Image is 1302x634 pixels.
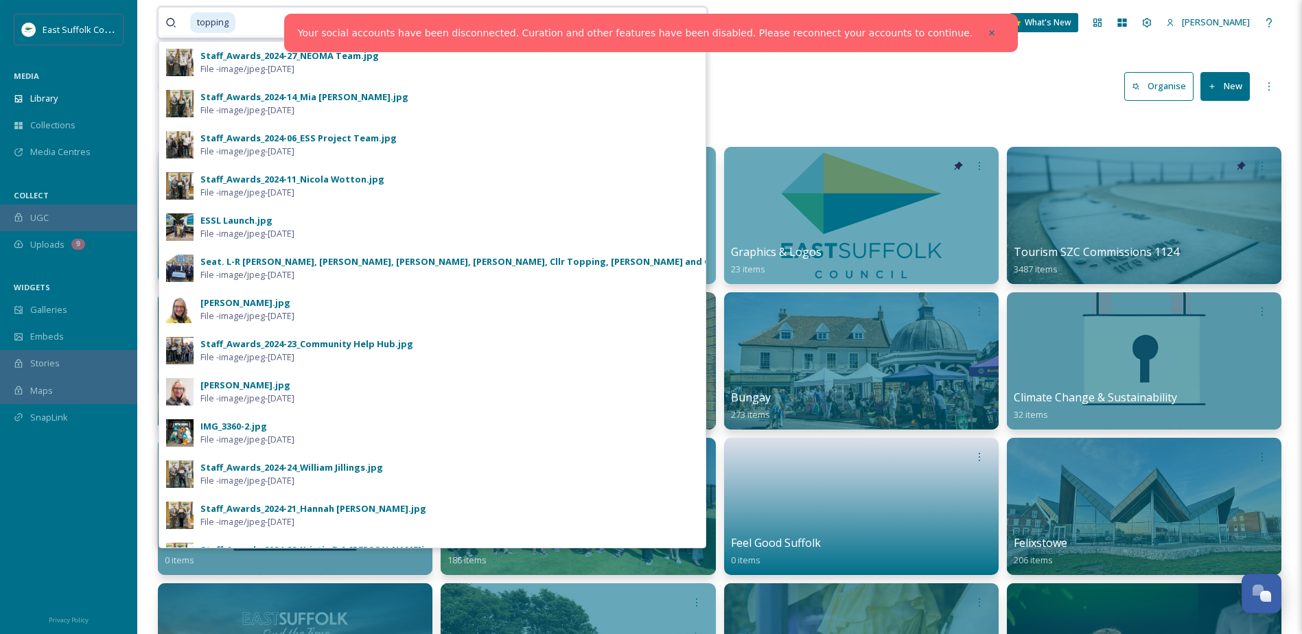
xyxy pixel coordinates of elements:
img: 421ae915-dd8a-4f08-bea8-eb955913f05e.jpg [166,49,194,76]
a: Felixstowe206 items [1014,537,1067,566]
button: Organise [1124,72,1194,100]
span: Feel Good Suffolk [731,535,821,550]
span: Privacy Policy [49,615,89,624]
div: Staff_Awards_2024-23_Community Help Hub.jpg [200,338,413,351]
span: SnapLink [30,411,68,424]
span: File - image/jpeg - [DATE] [200,186,294,199]
a: [PERSON_NAME] [1159,9,1257,36]
img: ESC%20Logo.png [22,23,36,36]
div: Staff_Awards_2024-27_NEOMA Team.jpg [200,49,379,62]
span: Galleries [30,303,67,316]
button: Open Chat [1242,574,1281,613]
span: topping [190,12,235,32]
span: 206 items [1014,554,1053,566]
span: File - image/jpeg - [DATE] [200,515,294,528]
span: 23 items [731,263,765,275]
a: What's New [1010,13,1078,32]
span: Felixstowe [1014,535,1067,550]
div: Staff_Awards_2024-22_Kristie B & [PERSON_NAME]jpg [200,543,437,556]
span: 32 items [1014,408,1048,421]
div: [PERSON_NAME].jpg [200,296,290,309]
div: [PERSON_NAME].jpg [200,379,290,392]
div: Search [641,9,699,36]
span: 273 items [731,408,770,421]
span: File - image/jpeg - [DATE] [200,351,294,364]
span: 0 items [165,554,194,566]
img: 6c96987f-385b-4ffa-ace3-86ed3c3dfb7a.jpg [166,90,194,117]
span: File - image/jpeg - [DATE] [200,309,294,322]
img: 01e9e0dc-225b-4092-8aae-6d6380a36066.jpg [166,131,194,158]
img: e5ce0c4b-ef3c-406b-bf19-a54444456049.jpg [166,419,194,447]
div: Staff_Awards_2024-24_William Jillings.jpg [200,461,383,474]
span: File - image/jpeg - [DATE] [200,392,294,405]
a: INTEGRATIONCanvaView Items [158,147,432,284]
span: Stories [30,357,60,370]
span: Climate Change & Sustainability [1014,390,1177,405]
span: East Suffolk Council [43,23,124,36]
a: Feel Good Suffolk0 items [731,537,821,566]
span: File - image/jpeg - [DATE] [200,474,294,487]
span: Library [30,92,58,105]
img: 597ce742-97c6-4cc8-bcbc-6cadf1e18cf4.jpg [166,378,194,406]
span: COLLECT [14,190,49,200]
a: Tourism SZC Commissions 11243487 items [1014,246,1179,275]
div: Staff_Awards_2024-14_Mia [PERSON_NAME].jpg [200,91,408,104]
span: Embeds [30,330,64,343]
span: Uploads [30,238,65,251]
span: Tourism SZC Commissions 1124 [1014,244,1179,259]
span: WIDGETS [14,282,50,292]
span: UGC [30,211,49,224]
img: a8b62563-6a39-47cd-b2bb-1c4398bea356.jpg [166,460,194,488]
span: File - image/jpeg - [DATE] [200,433,294,446]
div: Seat. L-R [PERSON_NAME], [PERSON_NAME], [PERSON_NAME], [PERSON_NAME], Cllr Topping, [PERSON_NAME]... [200,255,765,268]
a: Privacy Policy [49,611,89,627]
span: Media Centres [30,145,91,158]
span: 0 items [731,554,760,566]
img: 74cc11d2-b52e-4b2a-a05b-12324135a60b.jpg [166,172,194,200]
span: MEDIA [14,71,39,81]
span: 3487 items [1014,263,1058,275]
span: Graphics & Logos [731,244,822,259]
div: Staff_Awards_2024-06_ESS Project Team.jpg [200,132,397,145]
a: Bungay273 items [731,391,771,421]
div: 9 [71,239,85,250]
img: 6c5050e0-96c0-498b-91d2-331a6a78e2f8.jpg [166,543,194,570]
div: IMG_3360-2.jpg [200,420,267,433]
a: Graphics & Logos23 items [731,246,822,275]
span: File - image/jpeg - [DATE] [200,268,294,281]
span: File - image/jpeg - [DATE] [200,104,294,117]
span: File - image/jpeg - [DATE] [200,145,294,158]
span: Bungay [731,390,771,405]
span: Collections [30,119,75,132]
span: File - image/jpeg - [DATE] [200,62,294,75]
div: Staff_Awards_2024-21_Hannah [PERSON_NAME].jpg [200,502,426,515]
span: 186 items [447,554,487,566]
span: [PERSON_NAME] [1182,16,1250,28]
div: Staff_Awards_2024-11_Nicola Wotton.jpg [200,173,384,186]
span: File - image/jpeg - [DATE] [200,227,294,240]
a: Climate Change & Sustainability32 items [1014,391,1177,421]
img: ac2ad3c4-f4a3-4ed1-b47b-446ab1c6d274.jpg [166,255,194,282]
img: f5c7f440-b4a9-4d59-8c45-4f188e9c7c02.jpg [166,502,194,529]
a: Your social accounts have been disconnected. Curation and other features have been disabled. Plea... [298,26,973,40]
img: 410647db-d61b-4b94-b6dc-8cde3d95cb3c.jpg [166,296,194,323]
img: db33781b-afe1-410d-9389-2baceb864118.jpg [166,213,194,241]
div: ESSL Launch.jpg [200,214,272,227]
button: New [1200,72,1250,100]
img: 2403d0ef-34d7-45c1-9b8b-c4ae847bee74.jpg [166,337,194,364]
span: Maps [30,384,53,397]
